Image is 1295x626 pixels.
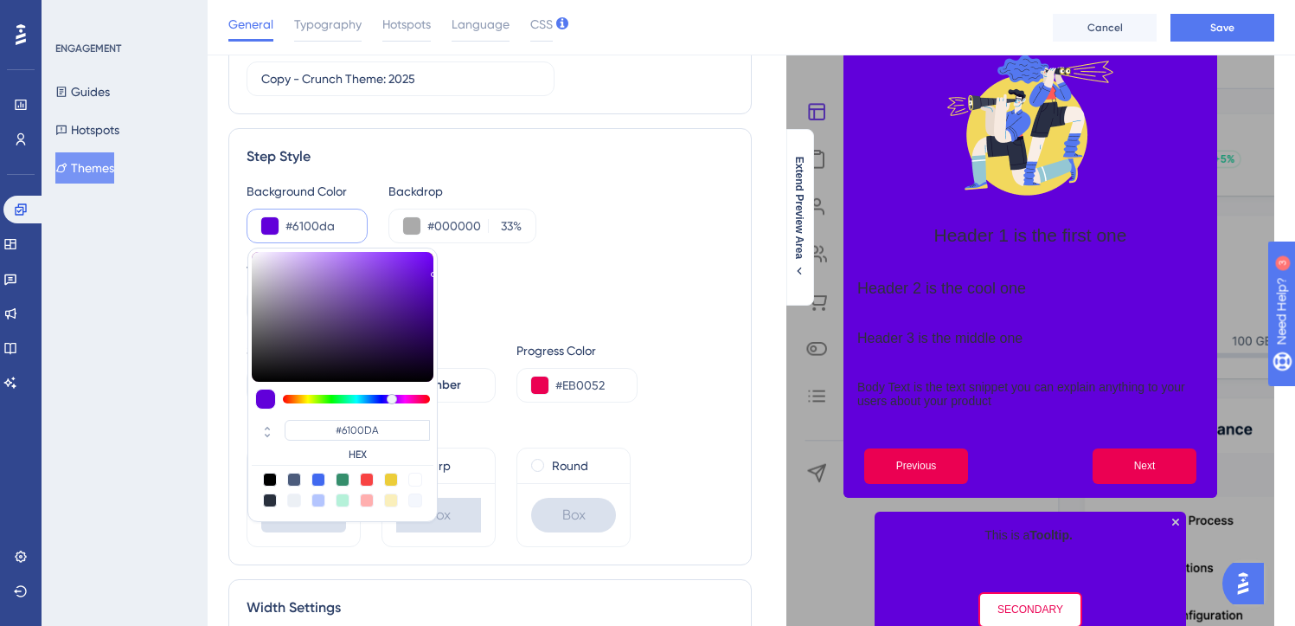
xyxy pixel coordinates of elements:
span: CSS [530,14,553,35]
h3: Header 3 is the middle one [857,331,1203,346]
button: Previous [864,449,968,484]
div: Tooltip Highlight Box [247,261,734,281]
div: Box [396,498,481,532]
img: Modal Media [944,38,1117,211]
button: Hotspots [55,114,119,145]
div: Box Roundness [247,420,734,441]
h2: Header 2 is the cool one [857,280,1203,298]
label: HEX [285,448,430,461]
div: Progress Color [516,340,638,361]
label: % [488,216,522,236]
span: General [228,14,273,35]
p: Body Text is the text snippet you can explain anything to your users about your product [857,380,1203,408]
p: This is a [888,526,1172,545]
div: Step Style [247,146,734,167]
div: Backdrop [388,181,536,202]
div: Background Color [247,181,368,202]
input: % [494,216,513,236]
span: Cancel [1087,21,1123,35]
span: Need Help? [41,4,108,25]
button: Themes [55,152,114,184]
label: Round [552,455,588,476]
span: Extend Preview Area [792,157,806,259]
span: Number [417,375,461,396]
button: Next [1093,449,1196,484]
input: Theme Name [261,69,540,88]
span: Save [1210,21,1234,35]
span: Language [452,14,510,35]
div: Close Preview [1172,519,1179,526]
div: Step Progress Indicator [247,340,496,361]
div: 3 [120,9,125,23]
div: ENGAGEMENT [55,42,121,55]
iframe: UserGuiding AI Assistant Launcher [1222,558,1274,610]
h1: Header 1 is the first one [857,225,1203,246]
div: Width Settings [247,597,734,618]
button: Extend Preview Area [785,157,813,278]
button: Save [1170,14,1274,42]
span: Hotspots [382,14,431,35]
button: Guides [55,76,110,107]
b: Tooltip. [1029,528,1073,542]
div: Box [531,498,616,532]
span: Typography [294,14,362,35]
button: Cancel [1053,14,1157,42]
